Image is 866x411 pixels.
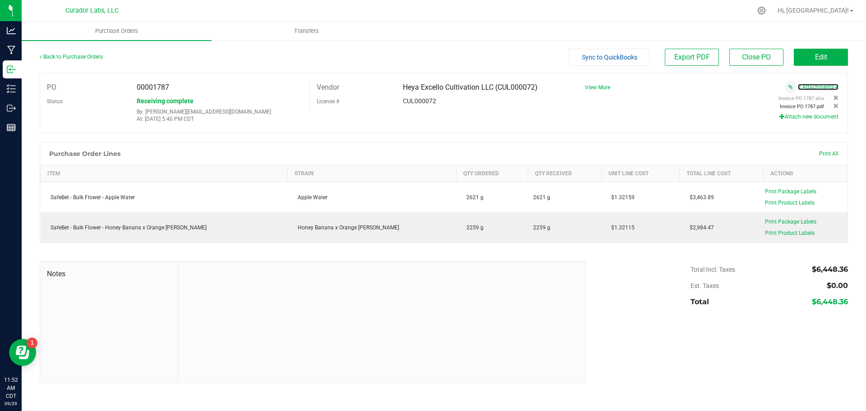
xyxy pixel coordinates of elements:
span: Transfers [282,27,331,35]
span: 00001787 [137,83,169,91]
th: Item [41,165,288,182]
span: Total Incl. Taxes [691,266,735,273]
button: Close PO [729,49,783,66]
span: Sync to QuickBooks [582,54,637,61]
th: Qty Ordered [456,165,528,182]
span: Print All [819,151,838,157]
span: Purchase Orders [83,27,150,35]
span: Print Product Labels [765,200,815,206]
span: $1.32115 [607,224,635,231]
span: Remove attachment [833,103,838,110]
div: Manage settings [756,6,767,15]
span: Curador Labs, LLC [65,7,119,14]
span: 2259 g [462,224,484,231]
span: CUL000072 [403,97,436,105]
inline-svg: Inbound [7,65,16,74]
inline-svg: Manufacturing [7,46,16,55]
a: Transfers [212,22,401,41]
a: 2 Attachments [798,84,838,90]
span: Heya Excello Cultivation LLC (CUL000072) [403,83,538,91]
inline-svg: Outbound [7,104,16,113]
span: Notes [47,269,171,279]
label: Status [47,95,63,108]
span: Attach a document [784,81,797,93]
button: Export PDF [665,49,719,66]
inline-svg: Analytics [7,26,16,35]
span: $6,448.36 [812,297,848,306]
th: Total Line Cost [680,165,764,182]
span: Close PO [742,53,771,61]
span: $6,448.36 [812,265,848,274]
th: Strain [288,165,456,182]
p: By: [PERSON_NAME][EMAIL_ADDRESS][DOMAIN_NAME] [137,109,303,115]
a: Back to Purchase Orders [40,54,103,60]
span: Apple Water [293,194,327,201]
button: Attach new document [779,113,838,121]
button: Edit [794,49,848,66]
inline-svg: Reports [7,123,16,132]
th: Qty Received [528,165,601,182]
a: View More [585,84,610,91]
iframe: Resource center [9,339,36,366]
span: Est. Taxes [691,282,719,289]
span: View file [778,96,824,101]
span: Receiving complete [137,97,193,105]
label: PO [47,81,56,94]
span: Print Package Labels [765,219,816,225]
span: Export PDF [674,53,710,61]
inline-svg: Inventory [7,84,16,93]
span: 2259 g [533,224,550,232]
span: View file [780,104,824,110]
span: Edit [815,53,827,61]
a: Purchase Orders [22,22,212,41]
span: 2621 g [533,193,550,201]
span: Honey Banana x Orange [PERSON_NAME] [293,224,399,231]
p: 09/29 [4,400,18,407]
th: Unit Line Cost [601,165,679,182]
p: 11:52 AM CDT [4,376,18,400]
span: Print Package Labels [765,188,816,195]
button: Sync to QuickBooks [569,49,650,66]
span: $3,463.89 [685,194,714,201]
span: $1.32159 [607,194,635,201]
span: Total [691,297,709,306]
span: Remove attachment [833,95,838,101]
iframe: Resource center unread badge [27,338,37,348]
span: $2,984.47 [685,224,714,231]
span: Hi, [GEOGRAPHIC_DATA]! [778,7,849,14]
h1: Purchase Order Lines [49,150,120,157]
label: Vendor [317,81,339,94]
span: Print Product Labels [765,230,815,236]
p: At: [DATE] 5:40 PM CDT [137,116,303,122]
span: 2621 g [462,194,484,201]
th: Actions [764,165,848,182]
span: $0.00 [827,281,848,290]
label: License # [317,95,339,108]
div: SafeBet - Bulk Flower - Apple Water [46,193,282,201]
div: SafeBet - Bulk Flower - Honey Banana x Orange [PERSON_NAME] [46,224,282,232]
